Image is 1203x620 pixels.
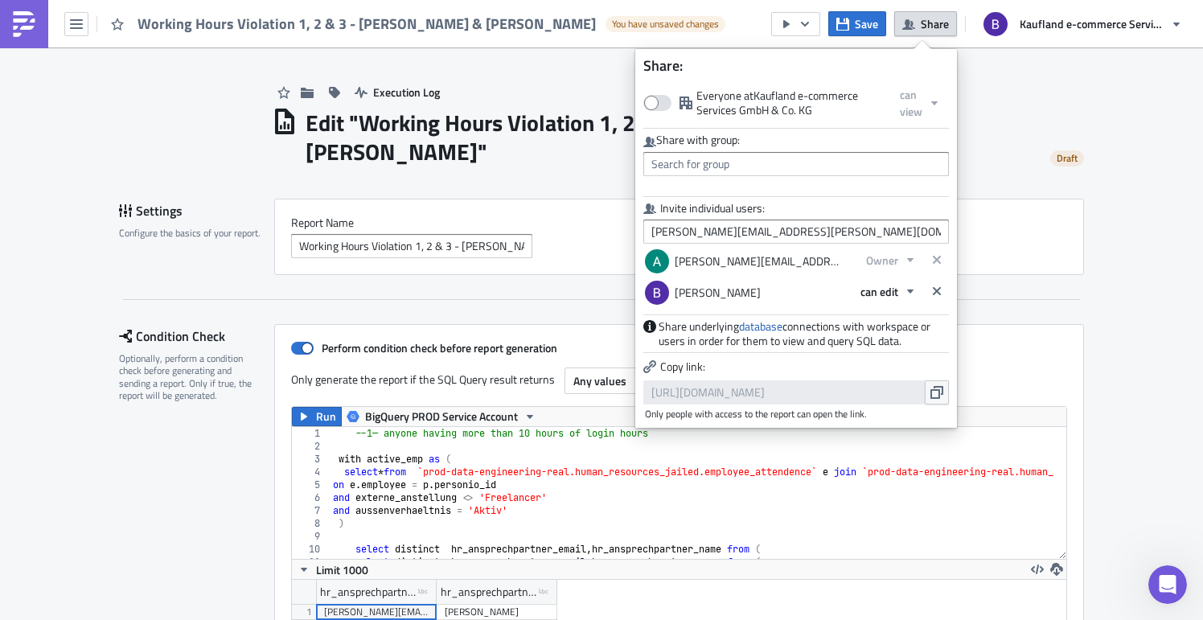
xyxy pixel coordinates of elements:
button: go back [10,6,41,37]
button: Start recording [102,497,115,510]
h1: Edit " Working Hours Violation 1, 2 & 3 - [PERSON_NAME] & [PERSON_NAME] " [306,109,1038,166]
div: 5 [292,478,331,491]
div: With resolution "standard", Tableau API is faster and the file size is a bit smaller. [26,399,251,446]
label: Everyone at Kaufland e-commerce Services GmbH & Co. KG [643,88,892,117]
span: Draft [1057,152,1078,165]
input: Search for group [643,152,949,176]
button: can edit [852,279,925,304]
div: 9 [292,530,331,543]
div: Condition Check [119,324,274,348]
img: Avatar [643,248,671,275]
div: 1 [292,427,331,440]
span: Save [855,15,878,32]
div: Close [282,6,311,35]
div: In case that resolution is "standard", then resolution is left out from the API request, as in Ta... [26,220,251,298]
div: I've set all Tableau content where export type is "Export view Image" to use resolution "high". [13,458,264,524]
button: Share [894,11,957,36]
div: Optionally, perform a condition check before generating and sending a report. Only if true, the r... [119,352,264,402]
div: [PERSON_NAME][EMAIL_ADDRESS][PERSON_NAME][DOMAIN_NAME] [324,604,429,620]
a: database [739,318,782,335]
div: Not sure about "standard" / "high" resolution, if it can result in empty image vice-versa, meanin... [26,117,251,212]
button: Home [252,6,282,37]
button: Send a message… [276,491,302,516]
iframe: Intercom live chat [1148,565,1187,604]
span: Share [921,15,949,32]
img: Profile image for Operator [46,9,72,35]
div: 4 [292,466,331,478]
body: Rich Text Area. Press ALT-0 for help. [6,6,768,98]
span: Kaufland e-commerce Services GmbH & Co. KG [1020,15,1164,32]
div: 2 [292,440,331,453]
div: Share with group: [643,133,949,148]
button: Save [828,11,886,36]
span: Working Hours Violation 1, 2 & 3 - [PERSON_NAME] & [PERSON_NAME] [138,14,597,33]
div: Only if is set to "high", then the parameter is sent. [26,306,251,338]
input: Add users or invite via em ail [643,220,949,244]
button: Run [292,407,342,426]
div: [PERSON_NAME] [667,279,840,306]
textarea: Message… [14,463,308,491]
div: 6 [292,491,331,504]
p: Hi, [6,24,768,37]
div: Zsolt says… [13,68,309,389]
label: Report Nam﻿e [291,216,1067,230]
p: Thanks [6,85,768,98]
label: Only generate the report if the SQL Query result returns [291,367,556,392]
div: Sorry, but I'm not sure if I understand the question. [26,78,251,109]
div: 8 [292,517,331,530]
strong: Perform condition check before report generation [322,339,557,356]
span: Owner [866,252,898,269]
div: 3 [292,453,331,466]
span: Limit 1000 [316,561,368,578]
p: Attention! Alert for Working Hours Violation! [6,6,768,19]
div: Zsolt says… [13,458,309,553]
button: Limit 1000 [292,560,374,579]
img: Avatar [982,10,1009,38]
h1: Operator [78,8,135,20]
h4: Share: [635,57,957,74]
button: Gif picker [51,497,64,510]
button: Execution Log [347,80,448,105]
img: Avatar [643,279,671,306]
button: Owner [858,248,925,273]
span: Only people with access to the report can open the link. [645,408,949,420]
div: Configure the basics of your report. [119,227,264,239]
span: can edit [860,283,898,300]
button: Emoji picker [25,497,38,510]
span: Run [316,407,336,426]
div: With resolution "standard", Tableau API is faster and the file size is a bit smaller. [13,389,264,456]
span: Execution Log [373,84,440,101]
label: Invite individual users: [643,201,949,216]
div: Settings [119,199,274,223]
button: Kaufland e-commerce Services GmbH & Co. KG [974,6,1191,42]
div: [PERSON_NAME] [445,604,549,620]
span: You have unsaved changes [612,18,719,31]
span: can view [900,86,922,120]
div: What I can say is that we default to "high" in V1 (I was not aware of this). [26,347,251,378]
p: The team can also help [78,20,200,36]
button: Upload attachment [76,497,89,510]
div: 7 [292,504,331,517]
button: Any values [565,367,654,394]
p: Please find attached PDF for the details of ALL the employees who shows the working hours regulat... [6,42,768,80]
span: Any values [573,372,626,389]
div: [PERSON_NAME][EMAIL_ADDRESS][PERSON_NAME][DOMAIN_NAME] [667,248,840,275]
div: hr_ansprechpartner_name [441,580,539,604]
img: PushMetrics [11,11,37,37]
div: 11 [292,556,331,569]
p: Copy link: [643,357,949,376]
span: Share underlying connections with workspace or users in order for them to view and query SQL data. [659,319,949,348]
div: Zsolt says… [13,389,309,458]
button: can view [892,82,949,124]
span: BigQuery PROD Service Account [365,407,518,426]
div: hr_ansprechpartner_email [320,580,418,604]
div: Sorry, but I'm not sure if I understand the question.Not sure about "standard" / "high" resolutio... [13,68,264,388]
div: 10 [292,543,331,556]
button: BigQuery PROD Service Account [341,407,542,426]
